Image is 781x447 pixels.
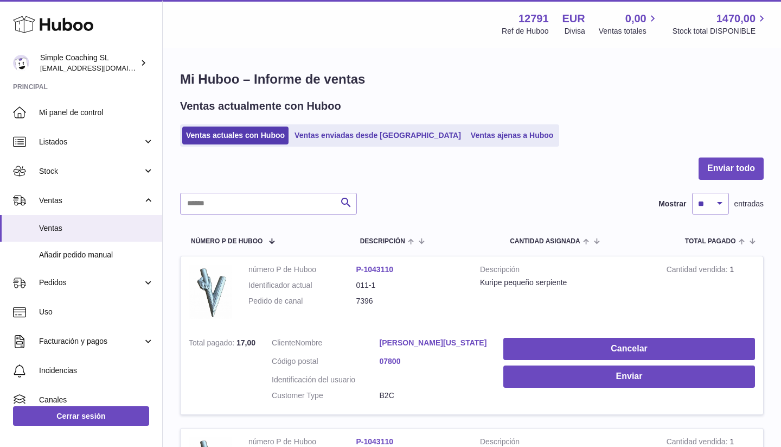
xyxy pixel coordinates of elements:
[599,11,659,36] a: 0,00 Ventas totales
[180,71,764,88] h1: Mi Huboo – Informe de ventas
[734,199,764,209] span: entradas
[39,137,143,147] span: Listados
[272,338,380,351] dt: Nombre
[291,127,465,144] a: Ventas enviadas desde [GEOGRAPHIC_DATA]
[248,296,356,306] dt: Pedido de canal
[480,278,650,288] div: Kuripe pequeño serpiente
[699,158,764,180] button: Enviar todo
[236,338,255,347] span: 17,00
[658,256,763,330] td: 1
[625,11,646,26] span: 0,00
[380,338,488,348] a: [PERSON_NAME][US_STATE]
[272,338,296,347] span: Cliente
[182,127,289,144] a: Ventas actuales con Huboo
[673,11,768,36] a: 1470,00 Stock total DISPONIBLE
[39,166,143,177] span: Stock
[380,391,488,401] dd: B2C
[248,280,356,291] dt: Identificador actual
[191,238,263,245] span: número P de Huboo
[272,375,380,385] dt: Identificación del usuario
[39,108,154,118] span: Mi panel de control
[39,196,143,206] span: Ventas
[40,53,138,73] div: Simple Coaching SL
[39,366,154,376] span: Incidencias
[272,356,380,369] dt: Código postal
[562,11,585,26] strong: EUR
[248,265,356,275] dt: número P de Huboo
[503,338,755,360] button: Cancelar
[565,26,585,36] div: Divisa
[189,265,232,319] img: 1746005097.png
[356,265,394,274] a: P-1043110
[360,238,405,245] span: Descripción
[39,336,143,347] span: Facturación y pagos
[39,278,143,288] span: Pedidos
[272,391,380,401] dt: Customer Type
[13,55,29,71] img: info@simplecoaching.es
[248,437,356,447] dt: número P de Huboo
[356,437,394,446] a: P-1043110
[716,11,756,26] span: 1470,00
[356,280,464,291] dd: 011-1
[380,356,488,367] a: 07800
[658,199,686,209] label: Mostrar
[356,296,464,306] dd: 7396
[685,238,736,245] span: Total pagado
[39,395,154,405] span: Canales
[39,307,154,317] span: Uso
[189,338,236,350] strong: Total pagado
[39,250,154,260] span: Añadir pedido manual
[39,223,154,234] span: Ventas
[180,99,341,114] h2: Ventas actualmente con Huboo
[503,366,755,388] button: Enviar
[40,64,159,72] span: [EMAIL_ADDRESS][DOMAIN_NAME]
[673,26,768,36] span: Stock total DISPONIBLE
[480,265,650,278] strong: Descripción
[467,127,558,144] a: Ventas ajenas a Huboo
[502,26,548,36] div: Ref de Huboo
[518,11,549,26] strong: 12791
[510,238,580,245] span: Cantidad ASIGNADA
[13,406,149,426] a: Cerrar sesión
[667,265,730,276] strong: Cantidad vendida
[599,26,659,36] span: Ventas totales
